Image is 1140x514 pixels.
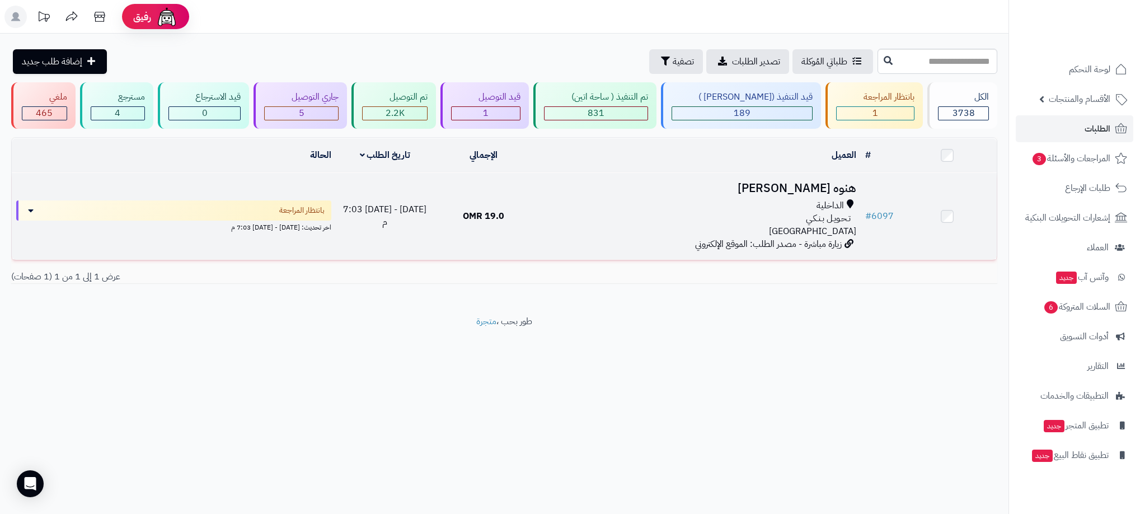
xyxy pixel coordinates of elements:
[1016,234,1133,261] a: العملاء
[1016,175,1133,202] a: طلبات الإرجاع
[156,6,178,28] img: ai-face.png
[1032,152,1047,166] span: 3
[953,106,975,120] span: 3738
[386,106,405,120] span: 2.2K
[865,209,894,223] a: #6097
[16,221,331,232] div: اخر تحديث: [DATE] - [DATE] 7:03 م
[22,107,67,120] div: 465
[1085,121,1110,137] span: الطلبات
[133,10,151,24] span: رفيق
[1016,145,1133,172] a: المراجعات والأسئلة3
[30,6,58,31] a: تحديثات المنصة
[1031,447,1109,463] span: تطبيق نقاط البيع
[22,55,82,68] span: إضافة طلب جديد
[706,49,789,74] a: تصدير الطلبات
[695,237,842,251] span: زيارة مباشرة - مصدر الطلب: الموقع الإلكتروني
[837,107,914,120] div: 1
[251,82,349,129] a: جاري التوصيل 5
[343,203,426,229] span: [DATE] - [DATE] 7:03 م
[659,82,824,129] a: قيد التنفيذ ([PERSON_NAME] ) 189
[588,106,604,120] span: 831
[1064,12,1129,35] img: logo-2.png
[310,148,331,162] a: الحالة
[169,107,241,120] div: 0
[1069,62,1110,77] span: لوحة التحكم
[1065,180,1110,196] span: طلبات الإرجاع
[1016,204,1133,231] a: إشعارات التحويلات البنكية
[452,107,520,120] div: 1
[168,91,241,104] div: قيد الاسترجاع
[938,91,989,104] div: الكل
[1032,450,1053,462] span: جديد
[156,82,252,129] a: قيد الاسترجاع 0
[476,315,496,328] a: متجرة
[1025,210,1110,226] span: إشعارات التحويلات البنكية
[1016,115,1133,142] a: الطلبات
[1055,269,1109,285] span: وآتس آب
[1016,264,1133,291] a: وآتس آبجديد
[362,91,428,104] div: تم التوصيل
[91,107,144,120] div: 4
[531,82,659,129] a: تم التنفيذ ( ساحة اتين) 831
[3,270,504,283] div: عرض 1 إلى 1 من 1 (1 صفحات)
[1016,293,1133,320] a: السلات المتروكة6
[865,148,871,162] a: #
[1031,151,1110,166] span: المراجعات والأسئلة
[1060,329,1109,344] span: أدوات التسويق
[1044,420,1064,432] span: جديد
[801,55,847,68] span: طلباتي المُوكلة
[1016,442,1133,469] a: تطبيق نقاط البيعجديد
[91,91,145,104] div: مسترجع
[865,209,871,223] span: #
[925,82,1000,129] a: الكل3738
[1016,412,1133,439] a: تطبيق المتجرجديد
[832,148,856,162] a: العميل
[806,212,851,225] span: تـحـويـل بـنـكـي
[544,91,648,104] div: تم التنفيذ ( ساحة اتين)
[299,106,304,120] span: 5
[451,91,520,104] div: قيد التوصيل
[36,106,53,120] span: 465
[1044,301,1058,314] span: 6
[672,91,813,104] div: قيد التنفيذ ([PERSON_NAME] )
[673,55,694,68] span: تصفية
[1049,91,1110,107] span: الأقسام والمنتجات
[363,107,427,120] div: 2242
[769,225,856,238] span: [GEOGRAPHIC_DATA]
[1056,272,1077,284] span: جديد
[817,199,844,212] span: الداخلية
[1016,323,1133,350] a: أدوات التسويق
[545,107,648,120] div: 831
[1043,299,1110,315] span: السلات المتروكة
[349,82,438,129] a: تم التوصيل 2.2K
[202,106,208,120] span: 0
[537,182,856,195] h3: هنوه [PERSON_NAME]
[264,91,339,104] div: جاري التوصيل
[732,55,780,68] span: تصدير الطلبات
[823,82,925,129] a: بانتظار المراجعة 1
[463,209,504,223] span: 19.0 OMR
[360,148,411,162] a: تاريخ الطلب
[649,49,703,74] button: تصفية
[279,205,325,216] span: بانتظار المراجعة
[265,107,338,120] div: 5
[17,470,44,497] div: Open Intercom Messenger
[13,49,107,74] a: إضافة طلب جديد
[1016,353,1133,380] a: التقارير
[9,82,78,129] a: ملغي 465
[672,107,813,120] div: 189
[836,91,914,104] div: بانتظار المراجعة
[1087,358,1109,374] span: التقارير
[792,49,873,74] a: طلباتي المُوكلة
[1016,382,1133,409] a: التطبيقات والخدمات
[1040,388,1109,404] span: التطبيقات والخدمات
[78,82,156,129] a: مسترجع 4
[438,82,531,129] a: قيد التوصيل 1
[734,106,750,120] span: 189
[470,148,498,162] a: الإجمالي
[872,106,878,120] span: 1
[22,91,67,104] div: ملغي
[1016,56,1133,83] a: لوحة التحكم
[115,106,120,120] span: 4
[483,106,489,120] span: 1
